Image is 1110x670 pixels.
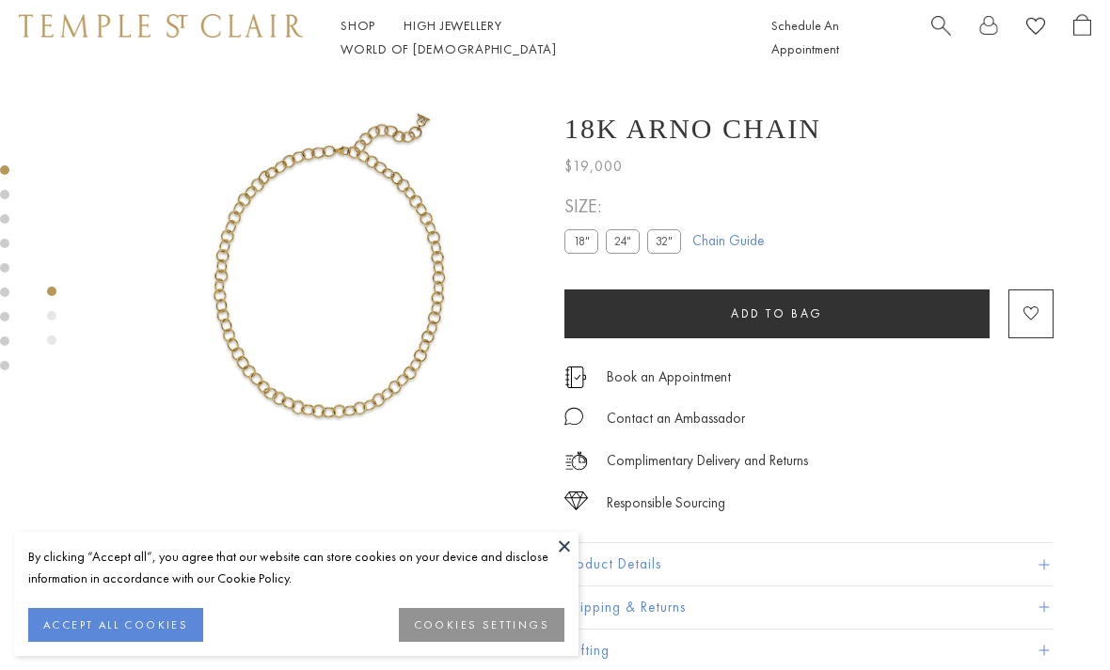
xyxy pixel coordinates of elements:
[607,491,725,515] div: Responsible Sourcing
[647,229,681,253] label: 32"
[564,543,1054,585] button: Product Details
[564,491,588,510] img: icon_sourcing.svg
[607,366,731,387] a: Book an Appointment
[564,154,623,179] span: $19,000
[122,75,536,489] img: N88810-ARNO24
[1026,14,1045,43] a: View Wishlist
[564,113,821,145] h1: 18K Arno Chain
[564,229,598,253] label: 18"
[564,289,990,338] button: Add to bag
[341,17,375,34] a: ShopShop
[607,449,808,473] p: Complimentary Delivery and Returns
[404,17,502,34] a: High JewelleryHigh Jewellery
[606,229,640,253] label: 24"
[607,407,745,430] div: Contact an Ambassador
[564,366,587,388] img: icon_appointment.svg
[692,230,764,251] a: Chain Guide
[19,14,303,37] img: Temple St. Clair
[399,608,564,642] button: COOKIES SETTINGS
[564,449,588,473] img: icon_delivery.svg
[1073,14,1091,61] a: Open Shopping Bag
[1016,582,1091,651] iframe: Gorgias live chat messenger
[341,14,729,61] nav: Main navigation
[731,305,823,321] span: Add to bag
[47,282,56,360] div: Product gallery navigation
[931,14,951,61] a: Search
[28,608,203,642] button: ACCEPT ALL COOKIES
[28,546,564,589] div: By clicking “Accept all”, you agree that our website can store cookies on your device and disclos...
[341,40,556,57] a: World of [DEMOGRAPHIC_DATA]World of [DEMOGRAPHIC_DATA]
[564,407,583,426] img: MessageIcon-01_2.svg
[564,586,1054,629] button: Shipping & Returns
[564,191,689,222] span: SIZE:
[771,17,839,57] a: Schedule An Appointment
